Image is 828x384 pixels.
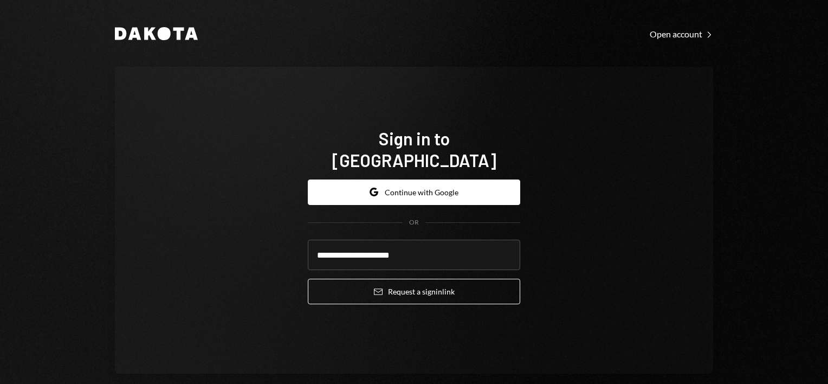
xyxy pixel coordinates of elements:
[650,29,713,40] div: Open account
[308,180,520,205] button: Continue with Google
[308,279,520,304] button: Request a signinlink
[308,127,520,171] h1: Sign in to [GEOGRAPHIC_DATA]
[499,248,512,261] keeper-lock: Open Keeper Popup
[409,218,419,227] div: OR
[650,28,713,40] a: Open account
